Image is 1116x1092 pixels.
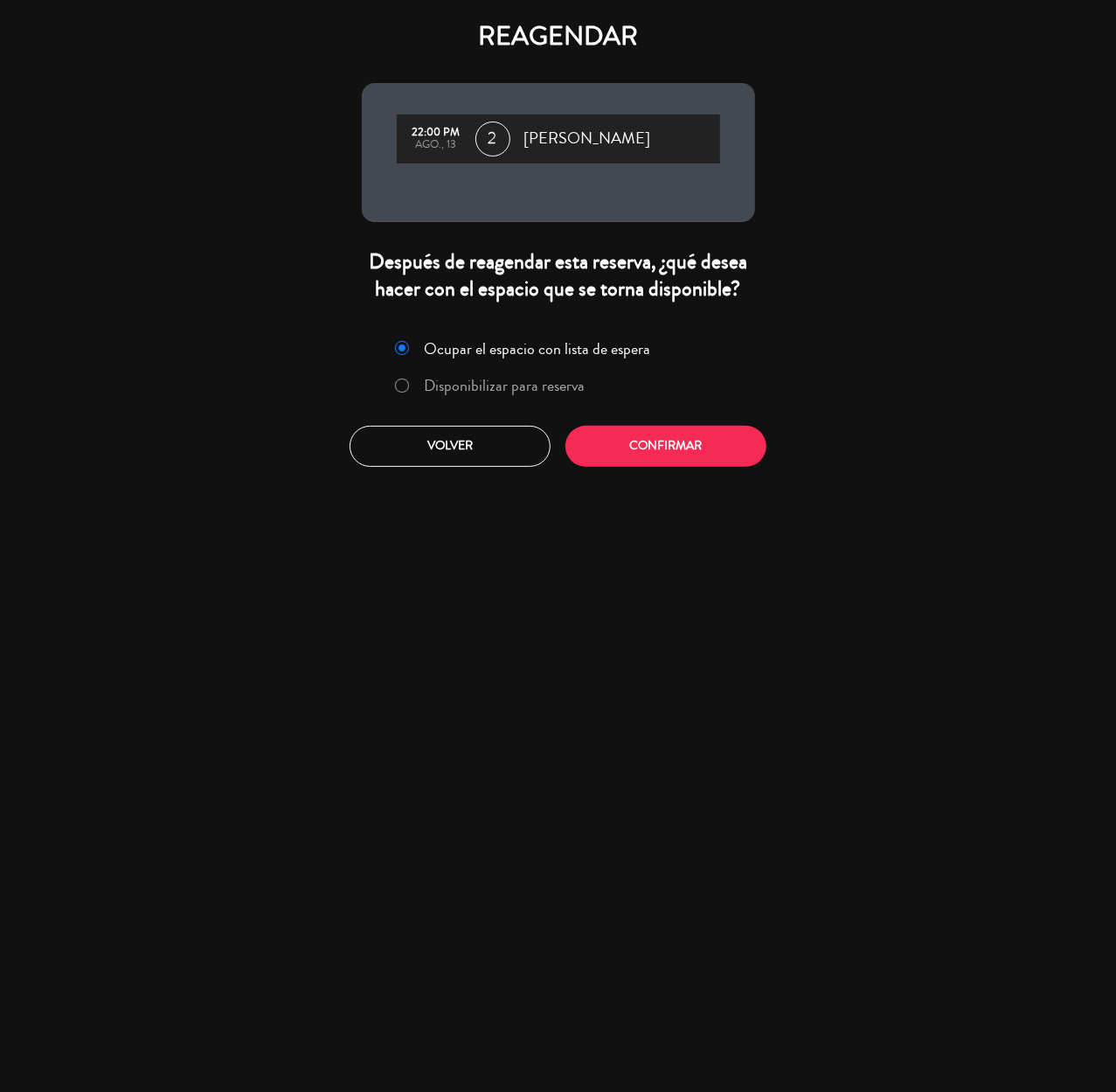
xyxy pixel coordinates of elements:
div: Después de reagendar esta reserva, ¿qué desea hacer con el espacio que se torna disponible? [362,248,755,303]
span: 2 [475,122,510,156]
div: ago., 13 [406,139,467,151]
button: Confirmar [565,426,766,467]
h4: REAGENDAR [362,21,755,52]
label: Ocupar el espacio con lista de espera [424,341,650,357]
button: Volver [350,426,551,467]
div: 22:00 PM [406,127,467,139]
span: [PERSON_NAME] [524,126,651,152]
label: Disponibilizar para reserva [424,378,585,393]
